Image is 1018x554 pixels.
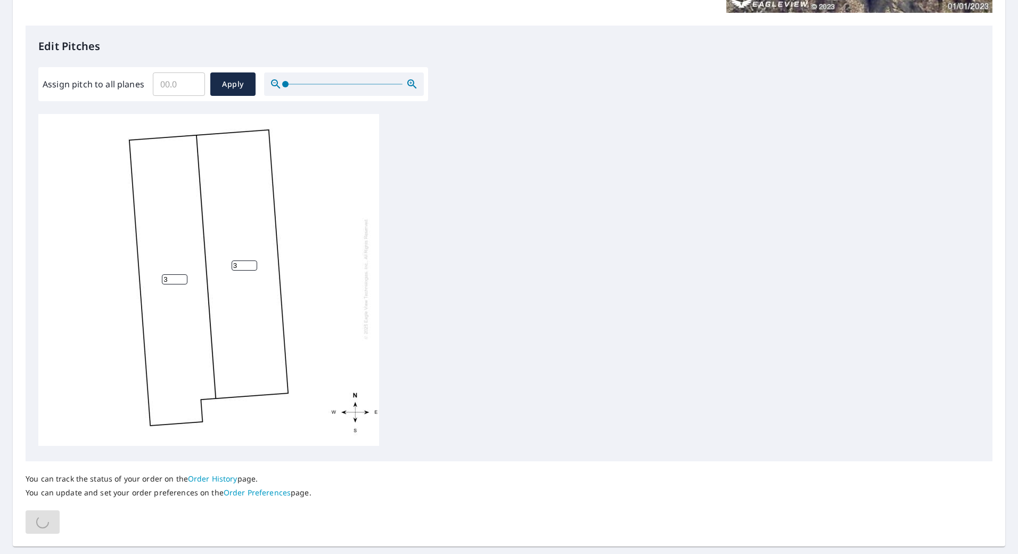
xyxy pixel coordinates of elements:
p: You can track the status of your order on the page. [26,474,311,484]
a: Order Preferences [224,487,291,498]
span: Apply [219,78,247,91]
label: Assign pitch to all planes [43,78,144,91]
p: Edit Pitches [38,38,980,54]
input: 00.0 [153,69,205,99]
a: Order History [188,474,237,484]
button: Apply [210,72,256,96]
p: You can update and set your order preferences on the page. [26,488,311,498]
